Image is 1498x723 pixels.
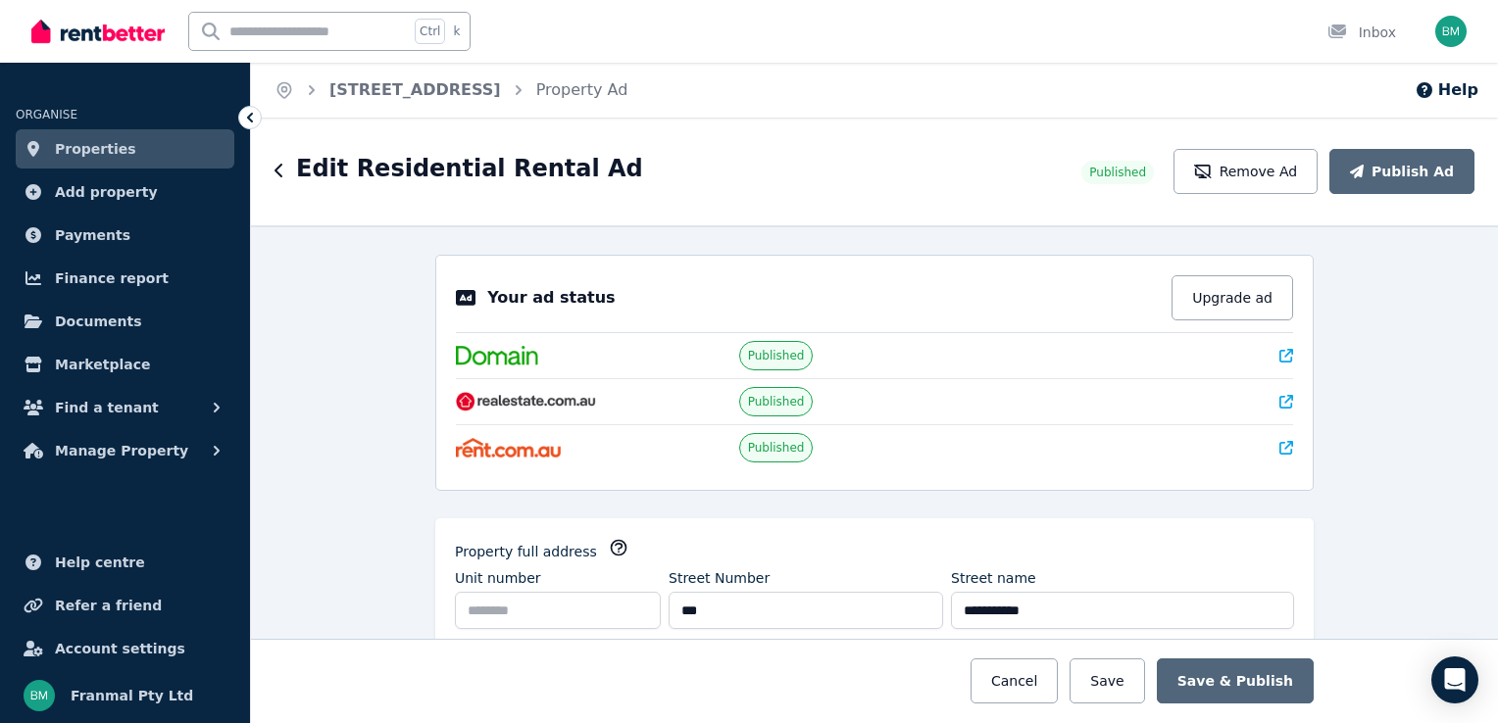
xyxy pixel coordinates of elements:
a: Add property [16,172,234,212]
nav: Breadcrumb [251,63,651,118]
img: Domain.com.au [456,346,538,365]
a: Finance report [16,259,234,298]
span: Add property [55,180,158,204]
button: Remove Ad [1173,149,1318,194]
a: Payments [16,216,234,255]
span: Published [1089,165,1146,180]
a: [STREET_ADDRESS] [329,80,501,99]
a: Refer a friend [16,586,234,625]
img: Franmal Pty Ltd [1435,16,1467,47]
span: Payments [55,223,130,247]
button: Upgrade ad [1172,275,1293,320]
span: Franmal Pty Ltd [71,684,193,707]
span: Account settings [55,637,185,660]
button: Publish Ad [1329,149,1474,194]
span: Finance report [55,266,169,290]
span: Manage Property [55,439,188,462]
span: Published [748,394,805,410]
label: Unit number [455,568,541,588]
img: Franmal Pty Ltd [24,680,55,711]
button: Manage Property [16,431,234,470]
span: ORGANISE [16,108,77,121]
img: RentBetter [31,17,165,46]
label: Street name [951,568,1036,588]
button: Help [1415,78,1478,102]
button: Cancel [971,658,1058,703]
span: Properties [55,137,136,161]
button: Save [1070,658,1144,703]
span: Documents [55,310,142,333]
a: Marketplace [16,345,234,384]
img: Rent.com.au [456,438,561,458]
a: Account settings [16,629,234,668]
button: Save & Publish [1157,658,1314,703]
p: Your ad status [487,286,615,310]
button: Find a tenant [16,388,234,427]
h1: Edit Residential Rental Ad [296,153,643,184]
label: Street Number [669,568,770,588]
img: RealEstate.com.au [456,392,596,411]
span: Find a tenant [55,396,159,419]
div: Inbox [1327,23,1396,42]
a: Property Ad [536,80,628,99]
a: Help centre [16,543,234,582]
span: Published [748,348,805,363]
span: Marketplace [55,353,150,376]
a: Properties [16,129,234,169]
span: Published [748,440,805,456]
a: Documents [16,302,234,341]
div: Open Intercom Messenger [1431,656,1478,703]
label: Property full address [455,542,597,561]
span: k [453,24,460,39]
span: Refer a friend [55,594,162,617]
span: Help centre [55,551,145,574]
span: Ctrl [415,19,445,44]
